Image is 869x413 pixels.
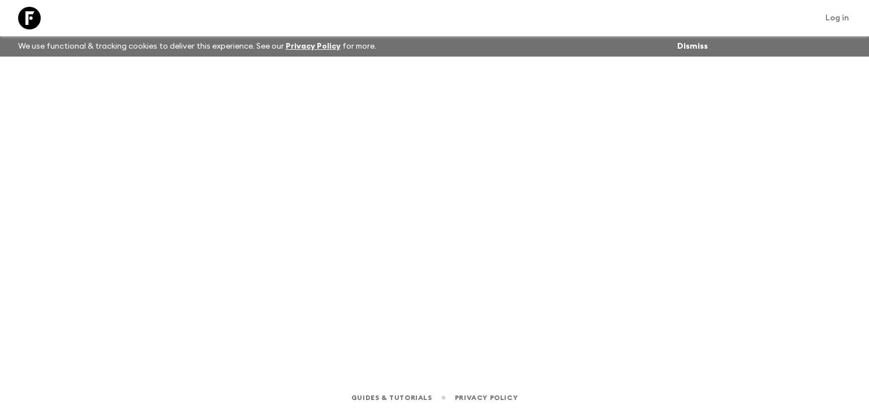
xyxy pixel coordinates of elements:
a: Privacy Policy [455,392,518,404]
button: Dismiss [674,38,711,54]
p: We use functional & tracking cookies to deliver this experience. See our for more. [14,36,381,57]
a: Privacy Policy [286,42,341,50]
a: Log in [819,10,855,26]
a: Guides & Tutorials [351,392,432,404]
